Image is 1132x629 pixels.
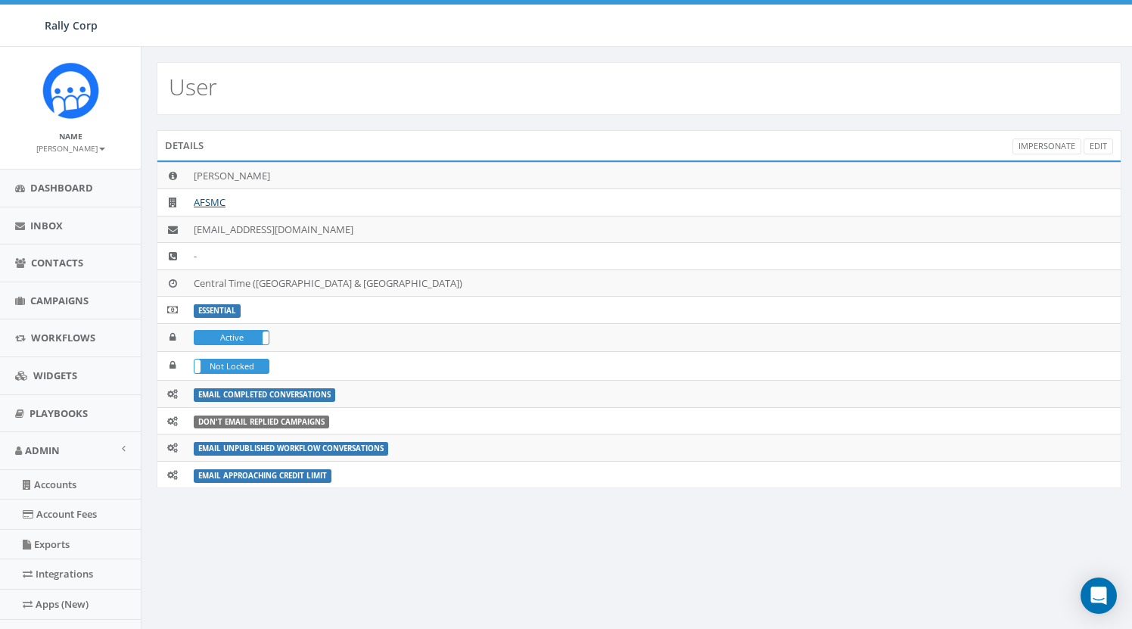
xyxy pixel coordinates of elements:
span: Admin [25,444,60,457]
div: Open Intercom Messenger [1081,578,1117,614]
img: Icon_1.png [42,62,99,119]
label: Don't Email Replied Campaigns [194,416,329,429]
div: ActiveIn Active [194,330,269,345]
small: Name [59,131,82,142]
label: Email Approaching Credit Limit [194,469,331,483]
span: Campaigns [30,294,89,307]
span: Inbox [30,219,63,232]
a: Edit [1084,139,1113,154]
label: ESSENTIAL [194,304,241,318]
div: LockedNot Locked [194,359,269,374]
span: Playbooks [30,406,88,420]
small: [PERSON_NAME] [36,143,105,154]
label: Not Locked [194,360,269,373]
a: Impersonate [1012,139,1081,154]
td: Central Time ([GEOGRAPHIC_DATA] & [GEOGRAPHIC_DATA]) [188,269,1121,297]
a: AFSMC [194,195,225,209]
td: - [188,243,1121,270]
td: [PERSON_NAME] [188,162,1121,189]
span: Widgets [33,369,77,382]
label: Email Unpublished Workflow Conversations [194,442,388,456]
label: Email Completed Conversations [194,388,335,402]
a: [PERSON_NAME] [36,141,105,154]
div: Details [157,130,1121,160]
span: Workflows [31,331,95,344]
h2: User [169,74,217,99]
td: [EMAIL_ADDRESS][DOMAIN_NAME] [188,216,1121,243]
label: Active [194,331,269,344]
span: Contacts [31,256,83,269]
span: Rally Corp [45,18,98,33]
span: Dashboard [30,181,93,195]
